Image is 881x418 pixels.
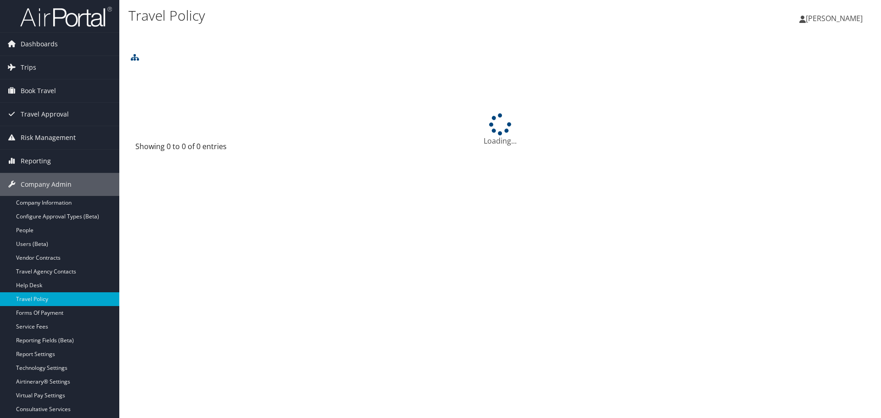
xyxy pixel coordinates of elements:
[128,6,624,25] h1: Travel Policy
[21,33,58,56] span: Dashboards
[21,103,69,126] span: Travel Approval
[135,141,307,156] div: Showing 0 to 0 of 0 entries
[21,56,36,79] span: Trips
[21,126,76,149] span: Risk Management
[20,6,112,28] img: airportal-logo.png
[21,173,72,196] span: Company Admin
[21,150,51,173] span: Reporting
[21,79,56,102] span: Book Travel
[799,5,872,32] a: [PERSON_NAME]
[128,113,872,146] div: Loading...
[806,13,863,23] span: [PERSON_NAME]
